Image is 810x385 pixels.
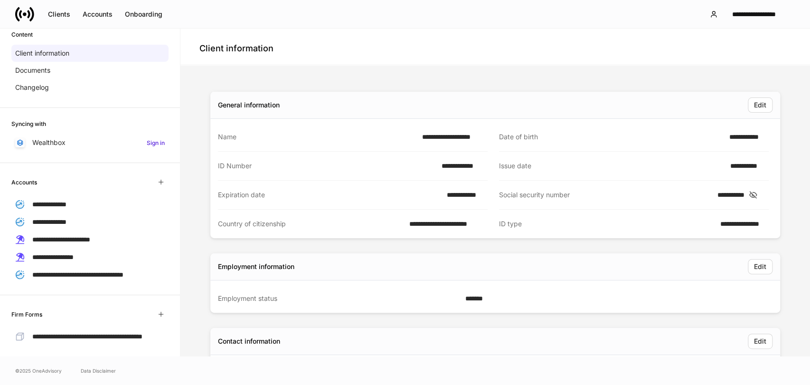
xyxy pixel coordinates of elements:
[11,178,37,187] h6: Accounts
[15,83,49,92] p: Changelog
[218,219,404,229] div: Country of citizenship
[15,66,50,75] p: Documents
[42,7,76,22] button: Clients
[11,30,33,39] h6: Content
[76,7,119,22] button: Accounts
[218,161,436,171] div: ID Number
[119,7,169,22] button: Onboarding
[218,132,416,142] div: Name
[754,100,766,110] div: Edit
[11,79,169,96] a: Changelog
[83,10,113,19] div: Accounts
[15,367,62,375] span: © 2025 OneAdvisory
[499,190,712,200] div: Social security number
[32,138,66,147] p: Wealthbox
[218,294,460,303] div: Employment status
[748,97,772,113] button: Edit
[11,310,42,319] h6: Firm Forms
[754,262,766,271] div: Edit
[499,219,715,229] div: ID type
[48,10,70,19] div: Clients
[11,45,169,62] a: Client information
[199,43,273,54] h4: Client information
[499,161,725,171] div: Issue date
[11,134,169,151] a: WealthboxSign in
[11,119,46,128] h6: Syncing with
[218,190,441,200] div: Expiration date
[748,259,772,274] button: Edit
[218,100,280,110] div: General information
[11,62,169,79] a: Documents
[218,337,280,346] div: Contact information
[125,10,162,19] div: Onboarding
[15,48,69,58] p: Client information
[754,337,766,346] div: Edit
[218,262,294,271] div: Employment information
[748,334,772,349] button: Edit
[147,138,165,147] h6: Sign in
[499,132,724,142] div: Date of birth
[81,367,116,375] a: Data Disclaimer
